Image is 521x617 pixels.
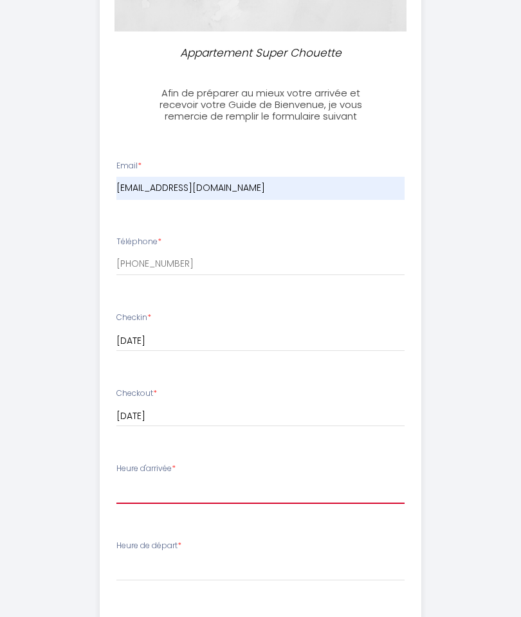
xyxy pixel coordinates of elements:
[116,388,157,400] label: Checkout
[116,312,151,324] label: Checkin
[162,44,359,62] p: Appartement Super Chouette
[116,540,181,552] label: Heure de départ
[116,463,176,475] label: Heure d'arrivée
[116,160,142,172] label: Email
[156,87,364,122] h3: Afin de préparer au mieux votre arrivée et recevoir votre Guide de Bienvenue, je vous remercie de...
[116,236,161,248] label: Téléphone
